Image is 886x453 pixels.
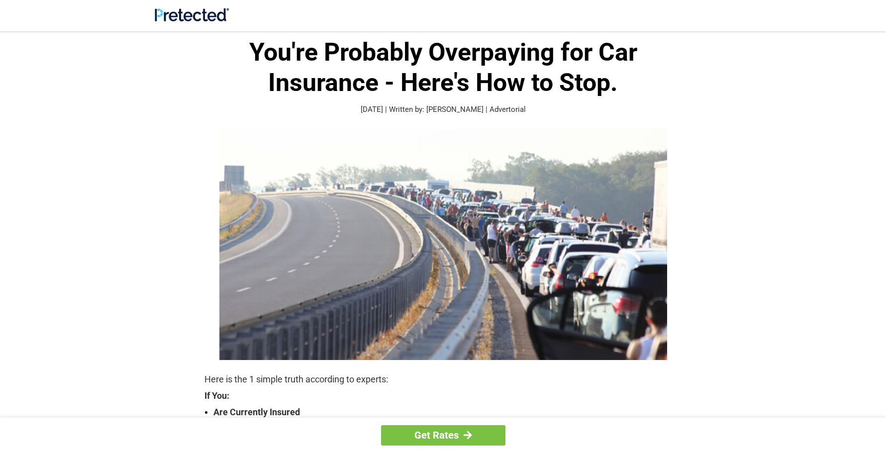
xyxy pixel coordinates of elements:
p: [DATE] | Written by: [PERSON_NAME] | Advertorial [204,104,682,115]
strong: Are Currently Insured [213,405,682,419]
a: Site Logo [155,14,229,23]
h1: You're Probably Overpaying for Car Insurance - Here's How to Stop. [204,37,682,98]
strong: If You: [204,391,682,400]
p: Here is the 1 simple truth according to experts: [204,372,682,386]
a: Get Rates [381,425,505,446]
img: Site Logo [155,8,229,21]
